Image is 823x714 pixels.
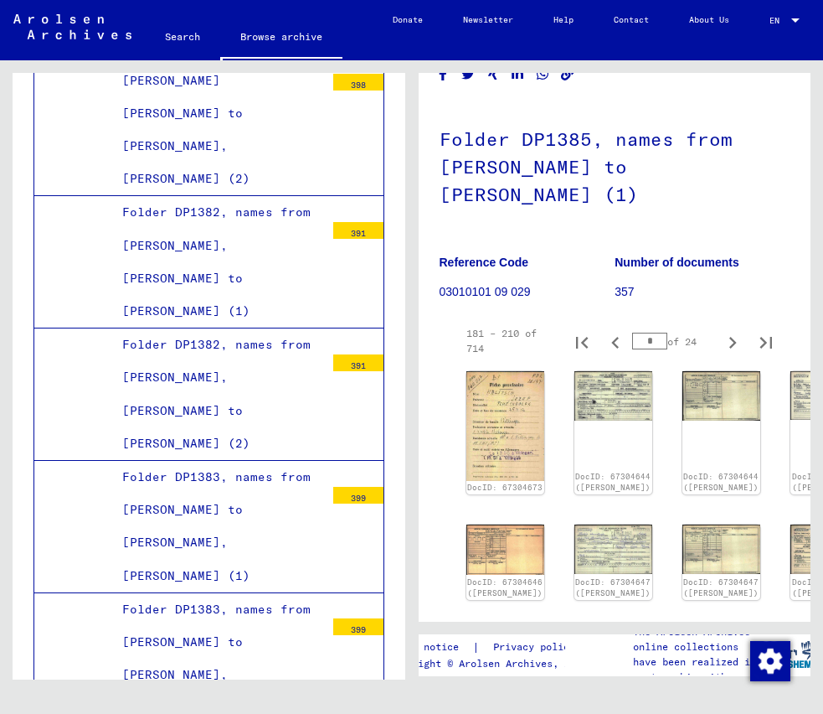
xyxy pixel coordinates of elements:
div: Folder DP1383, names from [PERSON_NAME] to [PERSON_NAME], [PERSON_NAME] (1) [110,461,325,592]
a: DocID: 67304673 [467,483,543,492]
a: Search [145,17,220,57]
button: Next page [716,324,749,358]
div: 181 – 210 of 714 [466,326,539,356]
a: DocID: 67304644 ([PERSON_NAME]) [683,472,759,493]
div: | [388,639,595,656]
button: Copy link [559,64,577,85]
a: Legal notice [388,639,472,656]
a: DocID: 67304644 ([PERSON_NAME]) [575,472,651,493]
button: Previous page [599,324,632,358]
span: EN [769,16,788,25]
img: 001.jpg [466,371,544,480]
h1: Folder DP1385, names from [PERSON_NAME] to [PERSON_NAME] (1) [440,101,790,230]
div: 399 [333,487,383,504]
a: Privacy policy [480,639,595,656]
p: have been realized in partnership with [633,654,762,685]
button: Share on Twitter [460,64,477,85]
button: Share on Xing [485,64,502,85]
div: Folder DP1382, names from [PERSON_NAME], [PERSON_NAME] to [PERSON_NAME] (1) [110,196,325,328]
p: Copyright © Arolsen Archives, 2021 [388,656,595,671]
button: Share on Facebook [435,64,452,85]
img: 001.jpg [574,371,652,421]
b: Reference Code [440,256,529,269]
img: 002.jpg [466,525,544,575]
p: 03010101 09 029 [440,283,615,301]
p: 357 [615,283,790,301]
a: DocID: 67304647 ([PERSON_NAME]) [575,577,651,598]
button: Last page [749,324,783,358]
a: Browse archive [220,17,342,60]
a: DocID: 67304647 ([PERSON_NAME]) [683,577,759,598]
img: Change consent [750,641,790,681]
button: Share on LinkedIn [509,64,527,85]
b: Number of documents [615,256,739,269]
div: of 24 [632,334,716,349]
img: Arolsen_neg.svg [13,14,131,39]
button: First page [565,324,599,358]
img: 002.jpg [682,525,760,574]
div: 398 [333,74,383,91]
div: 399 [333,618,383,635]
div: Change consent [749,640,790,680]
img: 001.jpg [574,525,652,574]
div: Folder DP1382, names from [PERSON_NAME], [PERSON_NAME] to [PERSON_NAME] (2) [110,329,325,460]
div: Folder DP1381, names from [PERSON_NAME] [PERSON_NAME] to [PERSON_NAME], [PERSON_NAME] (2) [110,32,325,196]
a: DocID: 67304646 ([PERSON_NAME]) [467,577,543,598]
img: 002.jpg [682,371,760,421]
p: The Arolsen Archives online collections [633,624,762,654]
div: 391 [333,222,383,239]
button: Share on WhatsApp [534,64,552,85]
div: 391 [333,354,383,371]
